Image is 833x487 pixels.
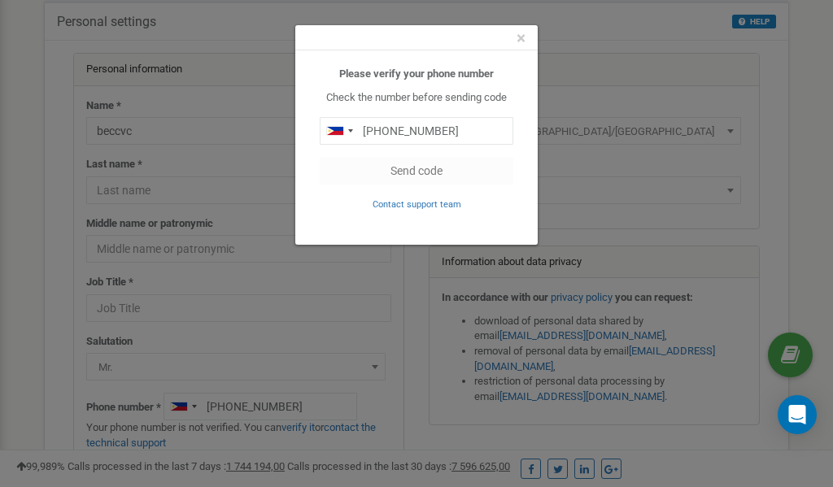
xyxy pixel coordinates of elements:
[778,395,817,434] div: Open Intercom Messenger
[320,157,513,185] button: Send code
[373,199,461,210] small: Contact support team
[373,198,461,210] a: Contact support team
[320,90,513,106] p: Check the number before sending code
[517,30,526,47] button: Close
[320,117,513,145] input: 0905 123 4567
[517,28,526,48] span: ×
[339,67,494,80] b: Please verify your phone number
[321,118,358,144] div: Telephone country code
